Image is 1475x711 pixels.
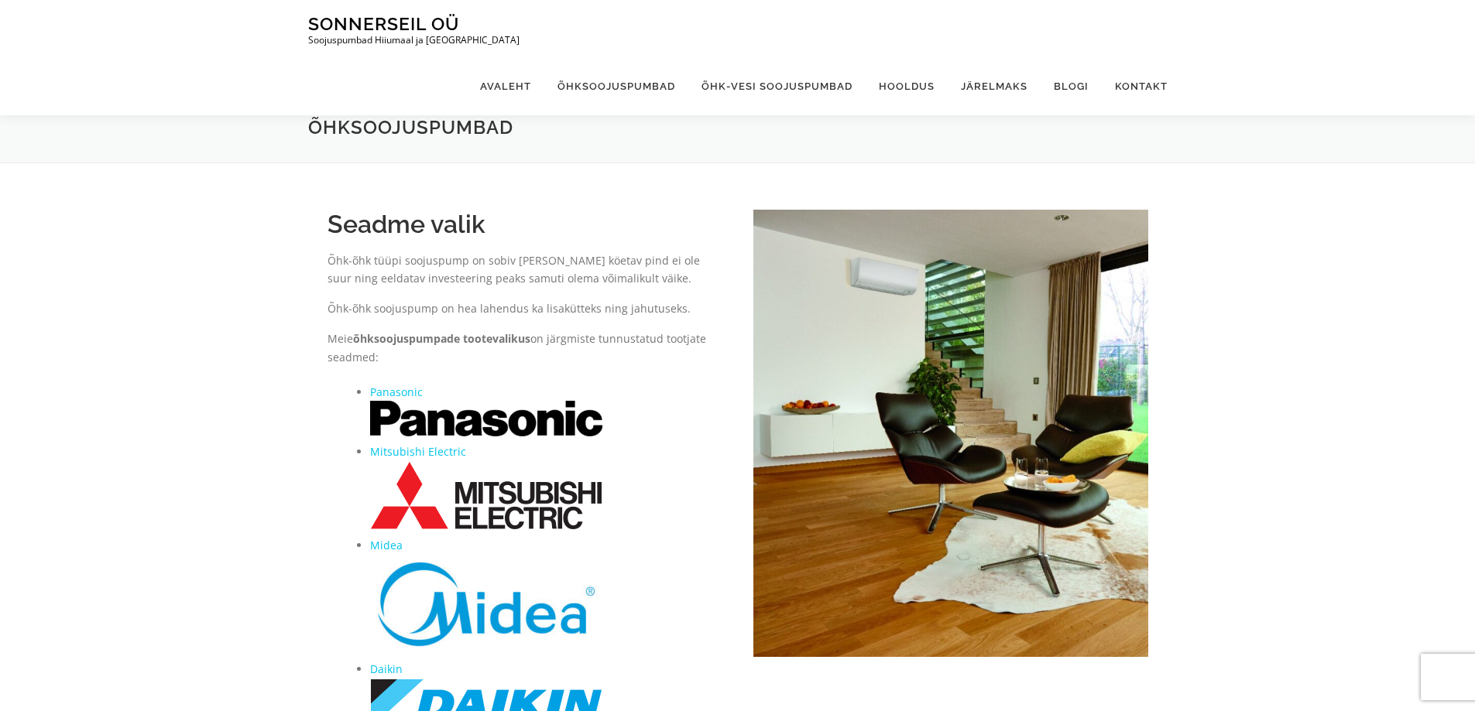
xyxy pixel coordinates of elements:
[753,210,1148,657] img: FTXTM-M_02_001_Ip
[866,57,948,115] a: Hooldus
[544,57,688,115] a: Õhksoojuspumbad
[948,57,1041,115] a: Järelmaks
[328,210,722,239] h2: Seadme valik
[308,115,1168,139] h1: Õhksoojuspumbad
[308,35,520,46] p: Soojuspumbad Hiiumaal ja [GEOGRAPHIC_DATA]
[688,57,866,115] a: Õhk-vesi soojuspumbad
[328,251,722,289] p: Õhk-õhk tüüpi soojuspump on sobiv [PERSON_NAME] köetav pind ei ole suur ning eeldatav investeerin...
[1041,57,1102,115] a: Blogi
[467,57,544,115] a: Avaleht
[370,385,423,399] a: Panasonic
[1102,57,1168,115] a: Kontakt
[308,13,459,34] a: Sonnerseil OÜ
[370,444,466,459] a: Mitsubishi Electric
[328,330,722,367] p: Meie on järgmiste tunnustatud tootjate seadmed:
[370,538,403,552] a: Midea
[370,661,403,676] a: Daikin
[353,331,530,346] strong: õhksoojuspumpade tootevalikus
[328,299,722,318] p: Õhk-õhk soojuspump on hea lahendus ka lisakütteks ning jahutuseks.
